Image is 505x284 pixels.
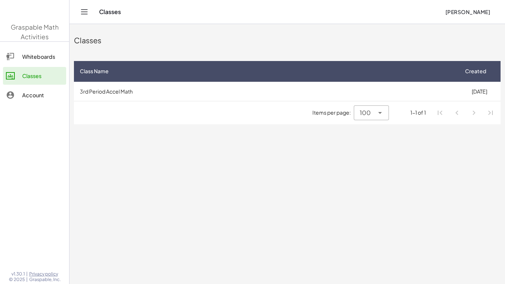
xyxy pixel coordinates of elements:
span: v1.30.1 [11,271,25,277]
td: [DATE] [458,82,501,101]
div: Classes [22,71,63,80]
div: 1-1 of 1 [410,109,426,116]
span: | [26,271,28,277]
span: Items per page: [312,109,354,116]
span: 100 [360,108,371,117]
div: Whiteboards [22,52,63,61]
span: Graspable Math Activities [11,23,59,41]
a: Classes [3,67,66,85]
a: Privacy policy [29,271,61,277]
div: Classes [74,35,501,45]
button: [PERSON_NAME] [439,5,496,18]
span: [PERSON_NAME] [445,9,490,15]
span: Graspable, Inc. [29,277,61,283]
span: © 2025 [9,277,25,283]
span: Class Name [80,67,109,75]
td: 3rd Period Accel Math [74,82,458,101]
nav: Pagination Navigation [432,104,499,121]
a: Account [3,86,66,104]
div: Account [22,91,63,99]
a: Whiteboards [3,48,66,65]
span: Created [465,67,486,75]
span: | [26,277,28,283]
button: Toggle navigation [78,6,90,18]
